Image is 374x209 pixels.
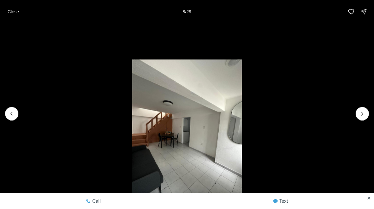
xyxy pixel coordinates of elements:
[183,9,191,14] p: 8 / 29
[4,5,23,18] button: Close
[8,9,19,14] p: Close
[356,107,369,120] button: Next slide
[5,107,18,120] button: Previous slide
